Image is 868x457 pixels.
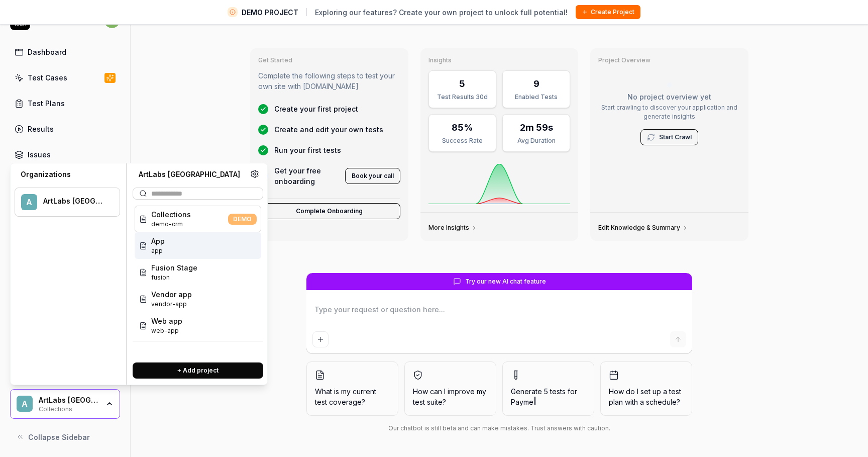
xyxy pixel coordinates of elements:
[306,361,398,416] button: What is my current test coverage?
[28,47,66,57] div: Dashboard
[274,145,341,155] span: Run your first tests
[459,77,465,90] div: 5
[404,361,496,416] button: How can I improve my test suite?
[151,289,192,300] span: Vendor app
[345,168,400,184] button: Book your call
[511,386,586,407] span: Generate 5 tests for
[598,92,740,102] p: No project overview yet
[133,204,263,354] div: Suggestions
[609,386,684,407] span: How do I set up a test plan with a schedule?
[600,361,692,416] button: How do I set up a test plan with a schedule?
[151,209,191,220] span: Collections
[258,70,400,92] p: Complete the following steps to test your own site with [DOMAIN_NAME]
[258,56,400,64] h3: Get Started
[465,277,546,286] span: Try our new AI chat feature
[10,389,120,419] button: AArtLabs [GEOGRAPHIC_DATA]Collections
[28,432,90,442] span: Collapse Sidebar
[39,396,99,405] div: ArtLabs Europe
[306,424,692,433] div: Our chatbot is still beta and can make mistakes. Trust answers with caution.
[511,398,533,406] span: Payme
[10,145,120,164] a: Issues
[413,386,488,407] span: How can I improve my test suite?
[151,300,192,309] span: Project ID: GYLU
[509,93,564,102] div: Enabled Tests
[10,42,120,62] a: Dashboard
[428,56,571,64] h3: Insights
[10,68,120,87] a: Test Cases
[598,56,740,64] h3: Project Overview
[151,316,182,326] span: Web app
[258,203,400,219] button: Complete Onboarding
[133,362,263,379] button: + Add project
[452,121,473,134] div: 85%
[28,98,65,109] div: Test Plans
[315,386,390,407] span: What is my current test coverage?
[21,194,37,210] span: A
[274,104,358,114] span: Create your first project
[315,7,568,18] span: Exploring our features? Create your own project to unlock full potential!
[228,214,257,225] span: DEMO
[39,404,99,412] div: Collections
[345,170,400,180] a: Book your call
[28,149,51,160] div: Issues
[133,169,250,179] div: ArtLabs [GEOGRAPHIC_DATA]
[15,169,120,179] div: Organizations
[274,124,383,135] span: Create and edit your own tests
[151,326,182,335] span: Project ID: DPa8
[151,246,165,255] span: Project ID: 3Czu
[28,72,67,83] div: Test Cases
[509,136,564,145] div: Avg Duration
[428,224,477,232] a: More Insights
[28,124,54,134] div: Results
[17,396,33,412] span: A
[151,273,197,282] span: Project ID: N147
[435,136,490,145] div: Success Rate
[242,7,298,18] span: DEMO PROJECT
[10,94,120,113] a: Test Plans
[576,5,640,19] button: Create Project
[151,220,191,229] span: Project ID: ZAh6
[151,236,165,246] span: App
[312,331,329,347] button: Add attachment
[274,165,339,187] span: Get your free onboarding
[15,188,120,217] button: AArtLabs [GEOGRAPHIC_DATA]
[43,197,106,206] div: ArtLabs Europe
[435,93,490,102] div: Test Results 30d
[10,427,120,447] button: Collapse Sidebar
[598,103,740,121] p: Start crawling to discover your application and generate insights
[598,224,688,232] a: Edit Knowledge & Summary
[659,133,692,142] a: Start Crawl
[151,262,197,273] span: Fusion Stage
[250,169,259,181] a: Organization settings
[520,121,553,134] div: 2m 59s
[502,361,594,416] button: Generate 5 tests forPayme
[533,77,539,90] div: 9
[10,119,120,139] a: Results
